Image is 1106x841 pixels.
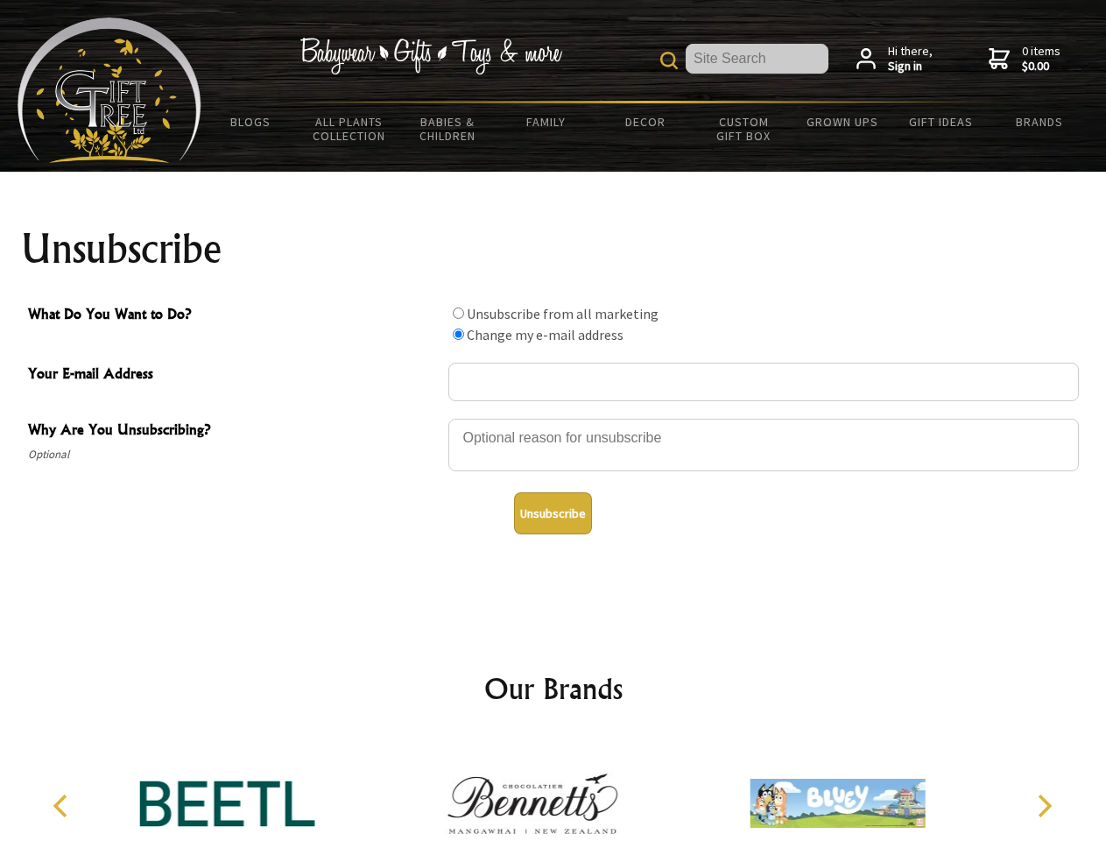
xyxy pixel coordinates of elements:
a: 0 items$0.00 [989,44,1060,74]
a: Hi there,Sign in [856,44,933,74]
label: Change my e-mail address [467,326,623,343]
input: What Do You Want to Do? [453,329,464,340]
a: Brands [990,103,1089,140]
strong: Sign in [888,59,933,74]
textarea: Why Are You Unsubscribing? [448,419,1079,471]
h1: Unsubscribe [21,228,1086,270]
label: Unsubscribe from all marketing [467,305,659,322]
span: Why Are You Unsubscribing? [28,419,440,444]
a: Babies & Children [398,103,497,154]
button: Previous [44,787,82,825]
img: Babywear - Gifts - Toys & more [299,38,562,74]
a: Decor [595,103,694,140]
button: Next [1025,787,1063,825]
span: 0 items [1022,43,1060,74]
input: What Do You Want to Do? [453,307,464,319]
a: All Plants Collection [300,103,399,154]
a: Grown Ups [793,103,891,140]
img: product search [660,52,678,69]
span: What Do You Want to Do? [28,303,440,329]
span: Your E-mail Address [28,363,440,388]
a: Custom Gift Box [694,103,793,154]
img: Babyware - Gifts - Toys and more... [18,18,201,163]
span: Optional [28,444,440,465]
span: Hi there, [888,44,933,74]
input: Your E-mail Address [448,363,1079,401]
a: Gift Ideas [891,103,990,140]
a: Family [497,103,596,140]
strong: $0.00 [1022,59,1060,74]
h2: Our Brands [35,668,1072,710]
button: Unsubscribe [514,492,592,534]
a: BLOGS [201,103,300,140]
input: Site Search [686,44,828,74]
